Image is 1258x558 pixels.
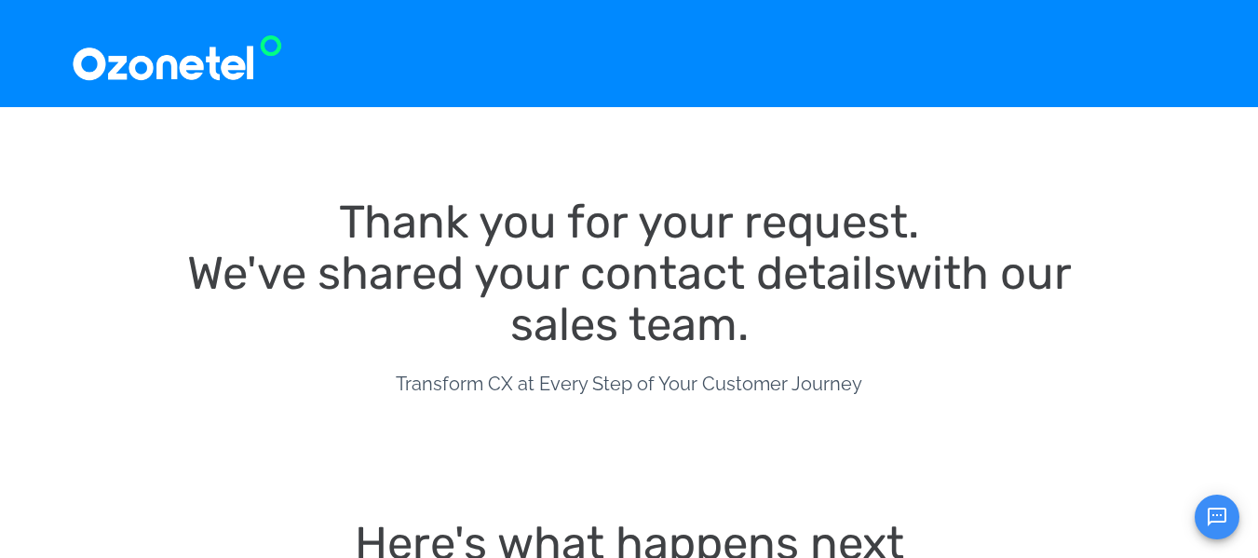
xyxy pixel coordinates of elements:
span: with our sales team. [510,246,1083,351]
span: Thank you for your request. [339,195,919,249]
button: Open chat [1195,495,1239,539]
span: We've shared your contact details [187,246,896,300]
span: Transform CX at Every Step of Your Customer Journey [396,373,862,395]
